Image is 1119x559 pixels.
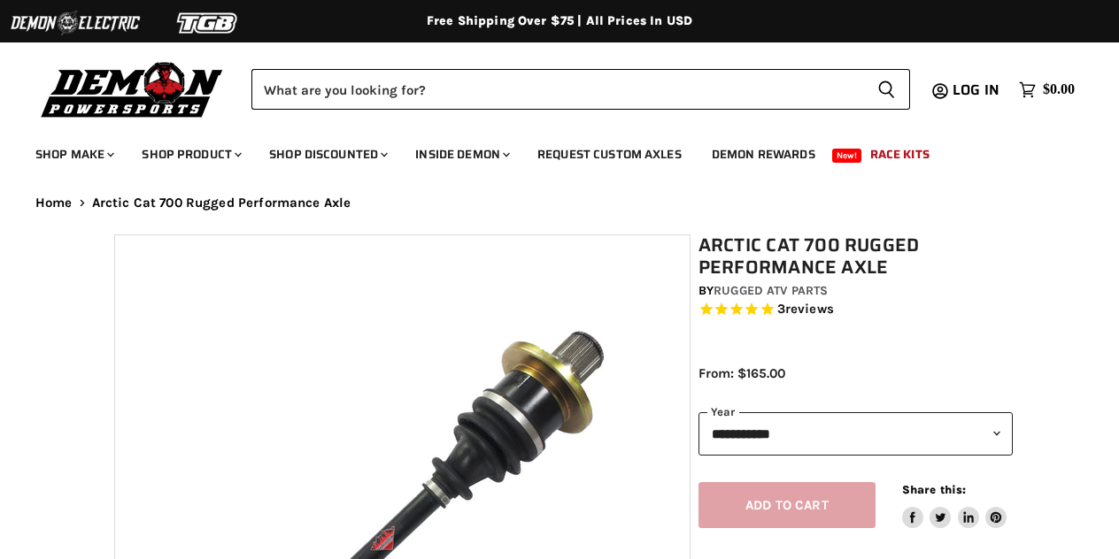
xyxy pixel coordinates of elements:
h1: Arctic Cat 700 Rugged Performance Axle [698,234,1013,279]
a: Request Custom Axles [524,136,695,172]
img: TGB Logo 2 [142,6,274,40]
a: Home [35,195,73,211]
a: Shop Discounted [256,136,398,172]
button: Search [863,69,910,110]
a: Inside Demon [402,136,521,172]
span: 3 reviews [777,302,834,318]
span: From: $165.00 [698,365,785,381]
span: reviews [785,302,834,318]
input: Search [251,69,863,110]
a: Shop Product [128,136,252,172]
span: Log in [953,79,999,101]
a: Shop Make [22,136,125,172]
span: Share this: [902,483,966,496]
img: Demon Electric Logo 2 [9,6,142,40]
a: Demon Rewards [698,136,829,172]
span: Arctic Cat 700 Rugged Performance Axle [92,195,351,211]
a: Rugged ATV Parts [714,283,828,298]
span: Rated 5.0 out of 5 stars 3 reviews [698,301,1013,319]
aside: Share this: [902,482,1007,529]
ul: Main menu [22,129,1070,172]
a: Log in [945,82,1010,98]
select: year [698,412,1013,456]
div: by [698,281,1013,301]
a: Race Kits [857,136,943,172]
span: $0.00 [1043,81,1075,98]
img: Demon Powersports [35,57,229,120]
span: New! [832,149,862,163]
a: $0.00 [1010,77,1084,103]
form: Product [251,69,910,110]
